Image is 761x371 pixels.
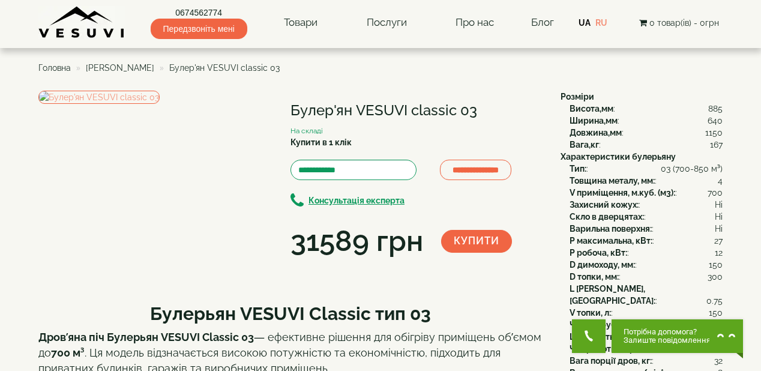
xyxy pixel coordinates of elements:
a: RU [595,18,607,28]
span: Ні [715,211,723,223]
span: Передзвоніть мені [151,19,247,39]
div: : [570,127,723,139]
b: Час роботи, порц. год: [570,344,660,354]
button: Chat button [612,319,743,353]
b: Тип: [570,164,586,173]
span: Булер'ян VESUVI classic 03 [169,63,280,73]
div: : [570,199,723,211]
span: 03 (700-850 м³) [661,163,723,175]
a: Блог [531,16,554,28]
b: V приміщення, м.куб. (м3): [570,188,675,198]
span: 0.75 [706,295,723,307]
span: 300 [708,271,723,283]
b: Характеристики булерьяну [561,152,676,161]
a: Про нас [444,9,506,37]
b: Довжина,мм [570,128,622,137]
b: Число труб x D труб, мм: [570,320,669,330]
div: : [570,331,723,343]
span: 0 товар(ів) - 0грн [649,18,719,28]
b: Варильна поверхня: [570,224,652,234]
div: : [570,283,723,307]
span: 640 [708,115,723,127]
h1: Булер'ян VESUVI classic 03 [290,103,543,118]
span: 32 [714,355,723,367]
div: : [570,187,723,199]
b: Розміри [561,92,594,101]
b: P робоча, кВт: [570,248,627,258]
span: 11*75 [703,319,723,331]
a: 0674562774 [151,7,247,19]
b: Товщина металу, мм: [570,176,655,185]
button: 0 товар(ів) - 0грн [636,16,723,29]
b: Консультація експерта [308,196,405,205]
a: Послуги [355,9,419,37]
b: Вага,кг [570,140,599,149]
span: 150 [709,259,723,271]
div: : [570,343,723,355]
b: P максимальна, кВт: [570,236,652,246]
span: 12 [715,247,723,259]
b: Швидкість нагріву повітря, м3/хв: [570,332,711,342]
strong: Дров’яна піч Булерьян VESUVI Classic 03 [38,331,254,343]
b: Висота,мм [570,104,613,113]
button: Get Call button [572,319,606,353]
img: Булер'ян VESUVI classic 03 [38,91,160,104]
span: Ні [715,223,723,235]
span: 167 [710,139,723,151]
span: 4 [718,175,723,187]
div: : [570,259,723,271]
span: Ні [715,199,723,211]
div: : [570,163,723,175]
div: : [570,319,723,331]
a: Товари [272,9,329,37]
div: : [570,103,723,115]
b: L [PERSON_NAME], [GEOGRAPHIC_DATA]: [570,284,655,306]
b: V топки, л: [570,308,611,318]
div: : [570,211,723,223]
span: 885 [708,103,723,115]
b: D димоходу, мм: [570,260,635,270]
div: : [570,271,723,283]
img: content [38,6,125,39]
div: : [570,307,723,319]
span: 27 [714,235,723,247]
div: : [570,175,723,187]
strong: 700 м³ [51,346,85,359]
span: 150 [709,307,723,319]
b: Захисний кожух: [570,200,639,210]
div: : [570,115,723,127]
div: : [570,247,723,259]
b: Вага порції дров, кг: [570,356,652,366]
div: : [570,355,723,367]
a: UA [579,18,591,28]
span: 700 [708,187,723,199]
a: [PERSON_NAME] [86,63,154,73]
span: Потрібна допомога? [624,328,711,336]
a: Головна [38,63,71,73]
div: : [570,139,723,151]
b: Скло в дверцятах: [570,212,644,222]
b: Ширина,мм [570,116,618,125]
span: Залиште повідомлення [624,336,711,345]
button: Купити [441,230,512,253]
span: 1150 [705,127,723,139]
div: : [570,235,723,247]
label: Купити в 1 клік [290,136,352,148]
div: 31589 грн [290,221,423,262]
div: : [570,223,723,235]
b: D топки, мм: [570,272,619,282]
b: Булерьян VESUVI Classic тип 03 [150,303,431,324]
small: На складі [290,127,323,135]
